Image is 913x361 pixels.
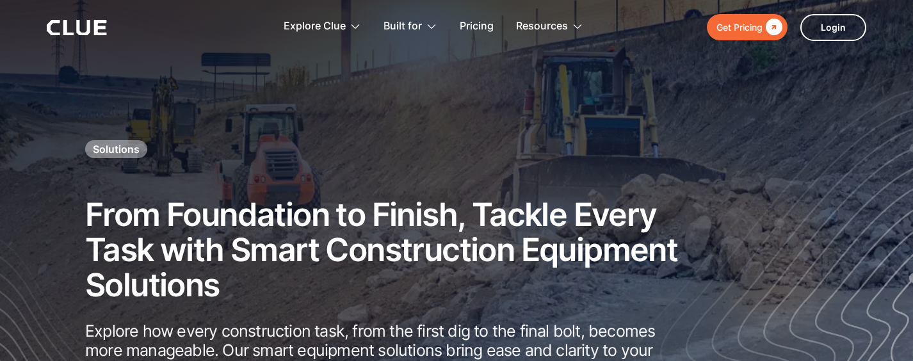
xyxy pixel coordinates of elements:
a: Get Pricing [707,14,788,40]
h2: From Foundation to Finish, Tackle Every Task with Smart Construction Equipment Solutions [85,197,693,303]
div: Built for [384,6,422,47]
h1: Solutions [93,142,140,156]
a: Login [800,14,866,41]
a: Pricing [460,6,494,47]
div: Resources [516,6,568,47]
div: Explore Clue [284,6,346,47]
div: Get Pricing [716,19,763,35]
div:  [763,19,782,35]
